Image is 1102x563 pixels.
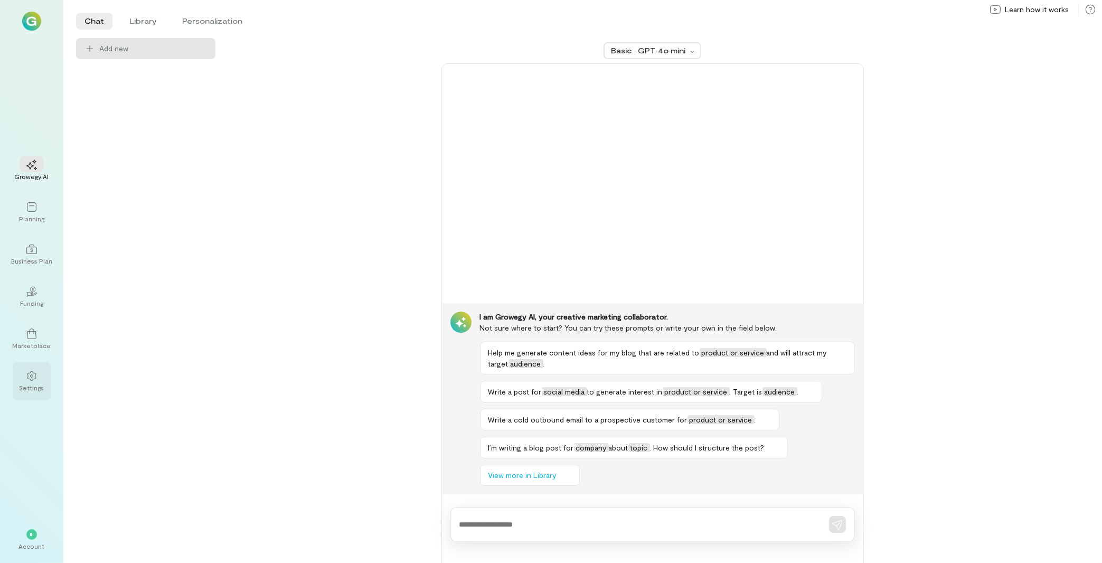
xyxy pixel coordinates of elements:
div: Basic · GPT‑4o‑mini [611,45,687,56]
span: Write a cold outbound email to a prospective customer for [488,415,687,424]
button: I’m writing a blog post forcompanyabouttopic. How should I structure the post? [480,437,788,458]
a: Funding [13,278,51,316]
button: View more in Library [480,465,580,486]
span: product or service [700,348,767,357]
span: about [609,443,628,452]
div: Account [19,542,45,550]
button: Write a post forsocial mediato generate interest inproduct or service. Target isaudience. [480,381,822,402]
span: to generate interest in [587,387,663,396]
li: Chat [76,13,112,30]
span: View more in Library [488,470,557,481]
li: Personalization [174,13,251,30]
div: *Account [13,521,51,559]
span: audience [762,387,797,396]
a: Growegy AI [13,151,51,189]
a: Business Plan [13,236,51,274]
div: Settings [20,383,44,392]
div: Marketplace [13,341,51,350]
div: Planning [19,214,44,223]
span: I’m writing a blog post for [488,443,574,452]
span: audience [508,359,543,368]
div: I am Growegy AI, your creative marketing collaborator. [480,312,855,322]
li: Library [121,13,165,30]
span: product or service [687,415,755,424]
button: Help me generate content ideas for my blog that are related toproduct or serviceand will attract ... [480,342,855,374]
span: Learn how it works [1005,4,1069,15]
span: . Target is [730,387,762,396]
a: Settings [13,362,51,400]
span: . [543,359,545,368]
span: . How should I structure the post? [650,443,765,452]
span: product or service [663,387,730,396]
span: and will attract my target [488,348,827,368]
div: Not sure where to start? You can try these prompts or write your own in the field below. [480,322,855,333]
span: Write a post for [488,387,542,396]
div: Growegy AI [15,172,49,181]
button: Write a cold outbound email to a prospective customer forproduct or service. [480,409,779,430]
span: company [574,443,609,452]
span: . [797,387,799,396]
span: . [755,415,756,424]
span: Help me generate content ideas for my blog that are related to [488,348,700,357]
a: Marketplace [13,320,51,358]
div: Funding [20,299,43,307]
a: Planning [13,193,51,231]
span: Add new [99,43,207,54]
span: topic [628,443,650,452]
span: social media [542,387,587,396]
div: Business Plan [11,257,52,265]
